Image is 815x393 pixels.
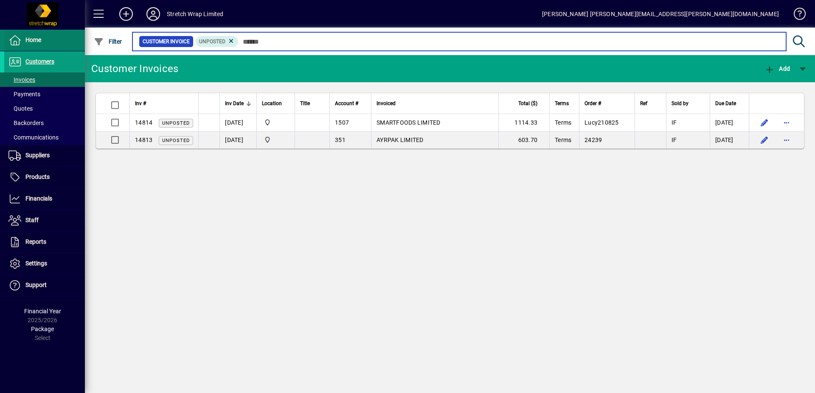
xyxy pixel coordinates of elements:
[504,99,545,108] div: Total ($)
[135,99,146,108] span: Inv #
[377,99,493,108] div: Invoiced
[672,119,677,126] span: IF
[4,130,85,145] a: Communications
[112,6,140,22] button: Add
[555,99,569,108] span: Terms
[8,120,44,126] span: Backorders
[715,99,744,108] div: Due Date
[25,195,52,202] span: Financials
[219,131,256,148] td: [DATE]
[335,99,366,108] div: Account #
[585,99,601,108] span: Order #
[135,137,152,143] span: 14813
[585,99,630,108] div: Order #
[4,101,85,116] a: Quotes
[787,2,804,29] a: Knowledge Base
[262,118,289,127] span: SWL-AKL
[672,99,705,108] div: Sold by
[4,87,85,101] a: Payments
[4,167,85,188] a: Products
[377,137,424,143] span: AYRPAK LIMITED
[25,152,50,159] span: Suppliers
[162,120,190,126] span: Unposted
[4,145,85,166] a: Suppliers
[4,231,85,253] a: Reports
[377,119,441,126] span: SMARTFOODS LIMITED
[4,275,85,296] a: Support
[377,99,396,108] span: Invoiced
[640,99,661,108] div: Ref
[135,119,152,126] span: 14814
[335,119,349,126] span: 1507
[219,114,256,131] td: [DATE]
[710,131,749,148] td: [DATE]
[31,326,54,332] span: Package
[335,99,358,108] span: Account #
[518,99,537,108] span: Total ($)
[300,99,324,108] div: Title
[25,173,50,180] span: Products
[4,253,85,274] a: Settings
[143,37,190,46] span: Customer Invoice
[8,105,33,112] span: Quotes
[24,308,61,315] span: Financial Year
[542,7,779,21] div: [PERSON_NAME] [PERSON_NAME][EMAIL_ADDRESS][PERSON_NAME][DOMAIN_NAME]
[25,238,46,245] span: Reports
[585,119,619,126] span: Lucy210825
[262,99,282,108] span: Location
[555,137,571,143] span: Terms
[262,99,289,108] div: Location
[92,34,124,49] button: Filter
[762,61,792,76] button: Add
[25,282,47,288] span: Support
[25,260,47,267] span: Settings
[585,137,602,143] span: 24239
[167,7,224,21] div: Stretch Wrap Limited
[764,65,790,72] span: Add
[262,135,289,145] span: SWL-AKL
[8,134,59,141] span: Communications
[8,76,35,83] span: Invoices
[8,91,40,98] span: Payments
[196,36,239,47] mat-chip: Customer Invoice Status: Unposted
[498,114,549,131] td: 1114.33
[780,133,793,147] button: More options
[162,138,190,143] span: Unposted
[4,72,85,87] a: Invoices
[4,116,85,130] a: Backorders
[498,131,549,148] td: 603.70
[780,116,793,129] button: More options
[672,137,677,143] span: IF
[25,58,54,65] span: Customers
[335,137,346,143] span: 351
[25,217,39,223] span: Staff
[225,99,244,108] span: Inv Date
[199,39,225,45] span: Unposted
[4,210,85,231] a: Staff
[300,99,310,108] span: Title
[758,133,771,147] button: Edit
[758,116,771,129] button: Edit
[710,114,749,131] td: [DATE]
[135,99,193,108] div: Inv #
[640,99,647,108] span: Ref
[94,38,122,45] span: Filter
[140,6,167,22] button: Profile
[25,36,41,43] span: Home
[555,119,571,126] span: Terms
[4,188,85,209] a: Financials
[91,62,178,75] div: Customer Invoices
[715,99,736,108] span: Due Date
[225,99,251,108] div: Inv Date
[672,99,689,108] span: Sold by
[4,30,85,51] a: Home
